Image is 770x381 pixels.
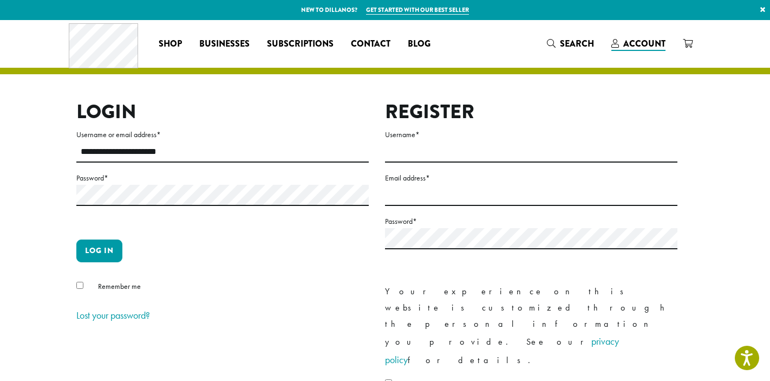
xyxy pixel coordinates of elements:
p: Your experience on this website is customized through the personal information you provide. See o... [385,283,677,369]
label: Username or email address [76,128,369,141]
a: Lost your password? [76,309,150,321]
span: Contact [351,37,390,51]
span: Businesses [199,37,250,51]
h2: Register [385,100,677,124]
label: Password [76,171,369,185]
span: Subscriptions [267,37,334,51]
a: privacy policy [385,335,619,366]
span: Remember me [98,281,141,291]
a: Shop [150,35,191,53]
a: Get started with our best seller [366,5,469,15]
span: Blog [408,37,430,51]
label: Email address [385,171,677,185]
h2: Login [76,100,369,124]
span: Shop [159,37,182,51]
span: Search [560,37,594,50]
label: Username [385,128,677,141]
button: Log in [76,240,122,262]
label: Password [385,215,677,228]
span: Account [623,37,665,50]
a: Search [538,35,603,53]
